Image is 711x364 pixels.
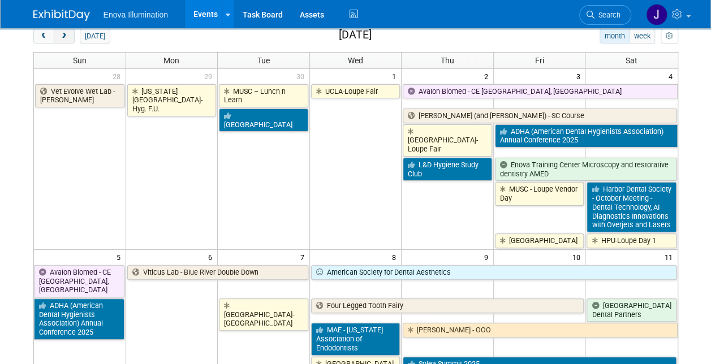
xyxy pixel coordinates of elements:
[403,84,677,99] a: Avalon Biomed - CE [GEOGRAPHIC_DATA], [GEOGRAPHIC_DATA]
[600,29,630,44] button: month
[35,84,124,107] a: Vet Evolve Wet Lab - [PERSON_NAME]
[666,33,673,40] i: Personalize Calendar
[495,158,676,181] a: Enova Training Center Microscopy and restorative dentistry AMED
[626,56,637,65] span: Sat
[535,56,544,65] span: Fri
[299,250,309,264] span: 7
[661,29,678,44] button: myCustomButton
[629,29,655,44] button: week
[403,109,676,123] a: [PERSON_NAME] (and [PERSON_NAME]) - SC Course
[403,124,492,157] a: [GEOGRAPHIC_DATA]-Loupe Fair
[483,250,493,264] span: 9
[54,29,75,44] button: next
[579,5,631,25] a: Search
[646,4,667,25] img: JeffD Dyll
[441,56,454,65] span: Thu
[219,298,308,331] a: [GEOGRAPHIC_DATA]-[GEOGRAPHIC_DATA]
[571,250,585,264] span: 10
[575,69,585,83] span: 3
[495,124,678,148] a: ADHA (American Dental Hygienists Association) Annual Conference 2025
[391,69,401,83] span: 1
[667,69,678,83] span: 4
[311,84,400,99] a: UCLA-Loupe Fair
[587,298,676,322] a: [GEOGRAPHIC_DATA] Dental Partners
[311,298,584,313] a: Four Legged Tooth Fairy
[34,298,124,340] a: ADHA (American Dental Hygienists Association) Annual Conference 2025
[104,10,168,19] span: Enova Illumination
[207,250,217,264] span: 6
[403,323,677,337] a: [PERSON_NAME] - OOO
[33,10,90,21] img: ExhibitDay
[219,84,308,107] a: MUSC – Lunch n Learn
[587,182,676,232] a: Harbor Dental Society - October Meeting - Dental Technology, AI Diagnostics Innovations with Over...
[495,233,584,248] a: [GEOGRAPHIC_DATA]
[495,182,584,205] a: MUSC - Loupe Vendor Day
[111,69,126,83] span: 28
[219,109,308,132] a: [GEOGRAPHIC_DATA]
[348,56,363,65] span: Wed
[483,69,493,83] span: 2
[587,233,676,248] a: HPU-Loupe Day 1
[127,265,308,280] a: Viticus Lab - Blue River Double Down
[33,29,54,44] button: prev
[257,56,270,65] span: Tue
[80,29,110,44] button: [DATE]
[203,69,217,83] span: 29
[403,158,492,181] a: L&D Hygiene Study Club
[115,250,126,264] span: 5
[338,29,371,41] h2: [DATE]
[311,265,676,280] a: American Society for Dental Aesthetics
[311,323,400,355] a: MAE - [US_STATE] Association of Endodontists
[391,250,401,264] span: 8
[594,11,620,19] span: Search
[663,250,678,264] span: 11
[73,56,87,65] span: Sun
[34,265,124,297] a: Avalon Biomed - CE [GEOGRAPHIC_DATA], [GEOGRAPHIC_DATA]
[127,84,217,116] a: [US_STATE][GEOGRAPHIC_DATA]-Hyg. F.U.
[163,56,179,65] span: Mon
[295,69,309,83] span: 30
